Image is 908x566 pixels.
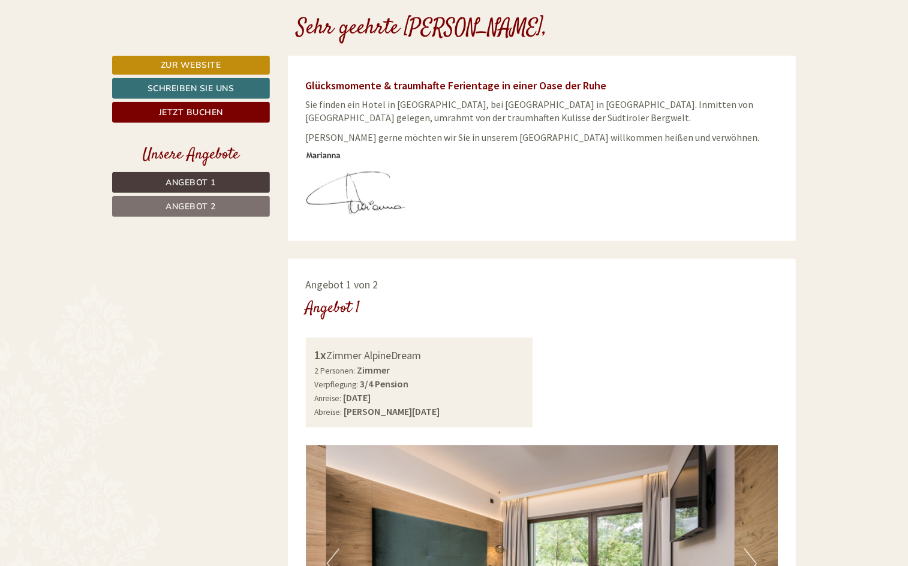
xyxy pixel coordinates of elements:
span: Angebot 2 [166,201,217,212]
p: [PERSON_NAME] gerne möchten wir Sie in unserem [GEOGRAPHIC_DATA] willkommen heißen und verwöhnen. [306,131,778,144]
div: Angebot 1 [306,297,360,320]
b: Zimmer [357,364,390,376]
div: Unsere Angebote [112,144,270,166]
a: Schreiben Sie uns [112,78,270,99]
small: Anreise: [315,393,342,404]
h1: Sehr geehrte [PERSON_NAME], [297,17,548,41]
span: Sie finden ein Hotel in [GEOGRAPHIC_DATA], bei [GEOGRAPHIC_DATA] in [GEOGRAPHIC_DATA]. Inmitten v... [306,98,754,124]
b: [PERSON_NAME][DATE] [344,405,440,417]
div: Zimmer AlpineDream [315,347,524,364]
div: [DATE] [215,9,258,29]
div: Guten Tag, wie können wir Ihnen helfen? [282,32,464,69]
small: 2 Personen: [315,366,356,376]
div: Sie [288,35,455,44]
span: Glücksmomente & traumhafte Ferientage in einer Oase der Ruhe [306,79,607,92]
b: [DATE] [344,392,371,404]
span: Angebot 1 [166,177,217,188]
b: 3/4 Pension [360,378,409,390]
a: Jetzt buchen [112,102,270,123]
small: 11:12 [288,58,455,67]
a: Zur Website [112,56,270,75]
span: Angebot 1 von 2 [306,278,378,291]
small: Abreise: [315,407,342,417]
img: user-72.jpg [306,150,409,217]
button: Senden [401,316,473,337]
small: Verpflegung: [315,380,359,390]
b: 1x [315,347,327,362]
